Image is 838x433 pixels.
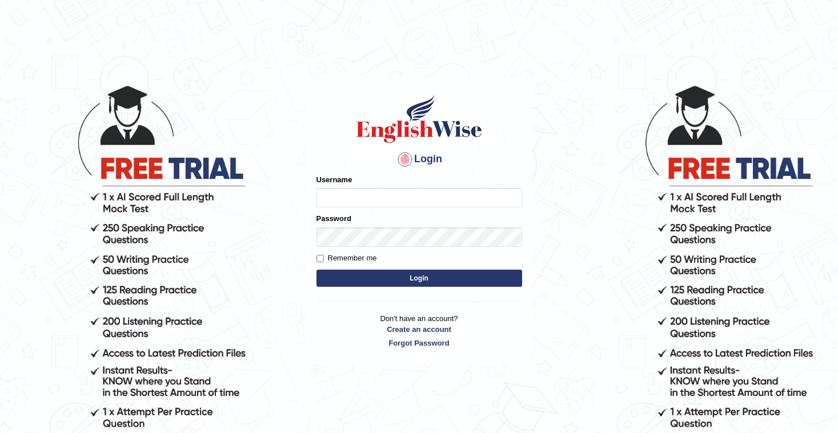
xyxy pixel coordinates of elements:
button: Login [316,270,522,287]
a: Create an account [316,324,522,335]
a: Forgot Password [316,338,522,348]
h4: Login [316,150,522,169]
input: Remember me [316,255,324,262]
p: Don't have an account? [316,313,522,348]
img: Logo of English Wise sign in for intelligent practice with AI [354,93,484,145]
label: Password [316,213,351,224]
label: Username [316,174,352,185]
label: Remember me [316,252,377,264]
